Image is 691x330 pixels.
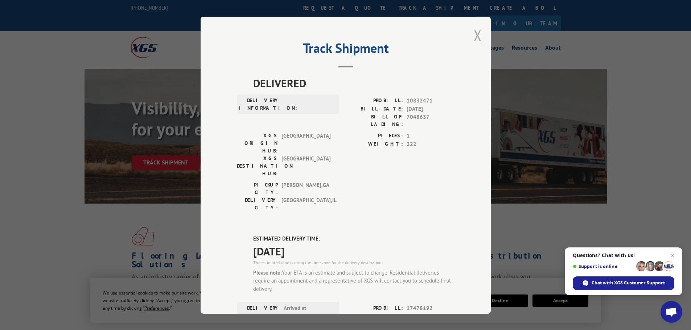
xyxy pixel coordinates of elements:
span: [DATE] [253,243,455,259]
span: [GEOGRAPHIC_DATA] [281,155,330,177]
div: Chat with XGS Customer Support [573,276,674,290]
label: XGS DESTINATION HUB: [237,155,278,177]
label: XGS ORIGIN HUB: [237,132,278,155]
label: BILL DATE: [346,312,403,321]
span: 17478192 [407,304,455,313]
span: Chat with XGS Customer Support [592,280,665,286]
span: [DATE] [407,312,455,321]
strong: Please note: [253,269,282,276]
label: PROBILL: [346,304,403,313]
label: WEIGHT: [346,140,403,148]
span: 222 [407,140,455,148]
div: Your ETA is an estimate and subject to change. Residential deliveries require an appointment and ... [253,268,455,293]
button: Close modal [474,26,482,45]
div: Open chat [661,301,682,323]
label: ESTIMATED DELIVERY TIME: [253,235,455,243]
span: [GEOGRAPHIC_DATA] [281,132,330,155]
span: 10832471 [407,97,455,105]
label: BILL DATE: [346,105,403,113]
span: [DATE] [407,105,455,113]
label: PROBILL: [346,97,403,105]
label: DELIVERY INFORMATION: [239,97,280,112]
span: Close chat [668,251,677,260]
span: 1 [407,132,455,140]
label: PIECES: [346,132,403,140]
label: PICKUP CITY: [237,181,278,196]
h2: Track Shipment [237,43,455,57]
label: DELIVERY CITY: [237,196,278,212]
span: 7048637 [407,113,455,128]
span: [PERSON_NAME] , GA [281,181,330,196]
label: DELIVERY INFORMATION: [239,304,280,321]
label: BILL OF LADING: [346,113,403,128]
span: Arrived at Destination Facility [284,304,333,321]
span: Support is online [573,264,634,269]
span: [GEOGRAPHIC_DATA] , IL [281,196,330,212]
span: DELIVERED [253,75,455,91]
div: The estimated time is using the time zone for the delivery destination. [253,259,455,266]
span: Questions? Chat with us! [573,252,674,258]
